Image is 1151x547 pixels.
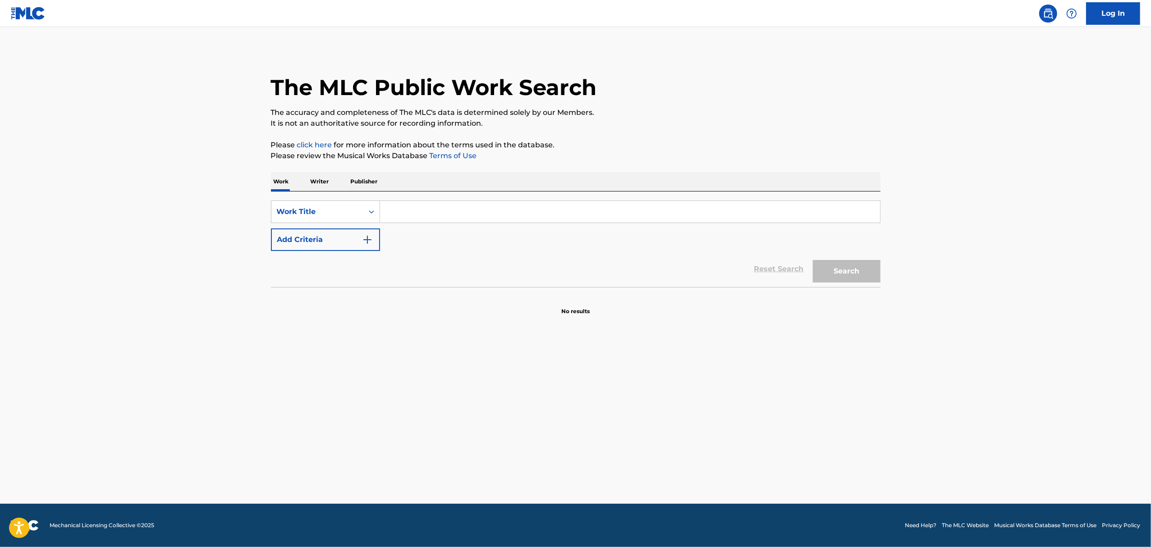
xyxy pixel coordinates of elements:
[277,206,358,217] div: Work Title
[271,118,880,129] p: It is not an authoritative source for recording information.
[1066,8,1077,19] img: help
[50,521,154,529] span: Mechanical Licensing Collective © 2025
[271,172,292,191] p: Work
[1106,504,1151,547] iframe: Chat Widget
[308,172,332,191] p: Writer
[271,107,880,118] p: The accuracy and completeness of The MLC's data is determined solely by our Members.
[348,172,381,191] p: Publisher
[271,140,880,150] p: Please for more information about the terms used in the database.
[11,520,39,531] img: logo
[905,521,936,529] a: Need Help?
[942,521,989,529] a: The MLC Website
[1043,8,1054,19] img: search
[1102,521,1140,529] a: Privacy Policy
[1039,5,1057,23] a: Public Search
[362,234,373,245] img: 9d2ae6d4665cec9f34b9.svg
[994,521,1096,529] a: Musical Works Database Terms of Use
[11,7,46,20] img: MLC Logo
[561,296,590,315] p: No results
[1063,5,1081,23] div: Help
[1086,2,1140,25] a: Log In
[271,74,597,101] h1: The MLC Public Work Search
[428,151,477,160] a: Terms of Use
[271,201,880,287] form: Search Form
[271,150,880,161] p: Please review the Musical Works Database
[297,141,332,149] a: click here
[271,228,380,251] button: Add Criteria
